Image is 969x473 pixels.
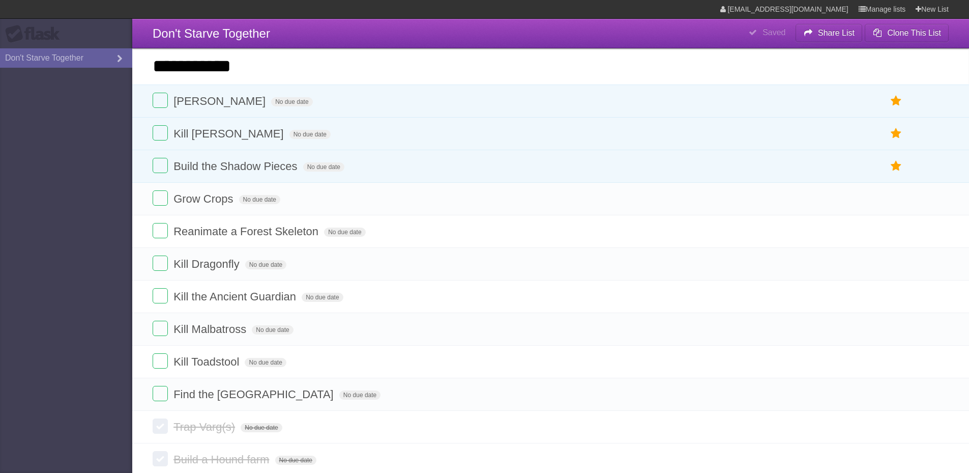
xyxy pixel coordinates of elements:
span: No due date [245,260,286,269]
label: Done [153,288,168,303]
span: No due date [339,391,380,400]
span: No due date [245,358,286,367]
span: No due date [241,423,282,432]
span: Build a Hound farm [173,453,272,466]
span: No due date [303,162,344,172]
label: Done [153,256,168,271]
label: Star task [887,158,906,175]
span: Kill the Ancient Guardian [173,290,299,303]
span: Reanimate a Forest Skeleton [173,225,321,238]
span: Find the [GEOGRAPHIC_DATA] [173,388,336,401]
label: Done [153,321,168,336]
label: Star task [887,125,906,142]
span: No due date [289,130,331,139]
span: Kill [PERSON_NAME] [173,127,286,140]
button: Share List [796,24,863,42]
b: Clone This List [887,29,941,37]
label: Done [153,125,168,141]
span: No due date [271,97,312,106]
div: Flask [5,25,66,43]
label: Done [153,190,168,206]
button: Clone This List [865,24,949,42]
b: Share List [818,29,855,37]
span: No due date [252,325,293,335]
span: Kill Malbatross [173,323,249,336]
span: Don't Starve Together [153,26,270,40]
span: Build the Shadow Pieces [173,160,300,173]
span: Kill Dragonfly [173,258,242,270]
span: Trap Varg(s) [173,421,238,433]
label: Done [153,93,168,108]
span: [PERSON_NAME] [173,95,268,107]
span: No due date [239,195,280,204]
span: No due date [275,456,316,465]
label: Star task [887,93,906,109]
span: Grow Crops [173,192,236,205]
label: Done [153,451,168,466]
span: No due date [324,228,365,237]
b: Saved [762,28,785,37]
span: No due date [302,293,343,302]
label: Done [153,158,168,173]
label: Done [153,386,168,401]
label: Done [153,419,168,434]
label: Done [153,223,168,238]
label: Done [153,353,168,369]
span: Kill Toadstool [173,355,242,368]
